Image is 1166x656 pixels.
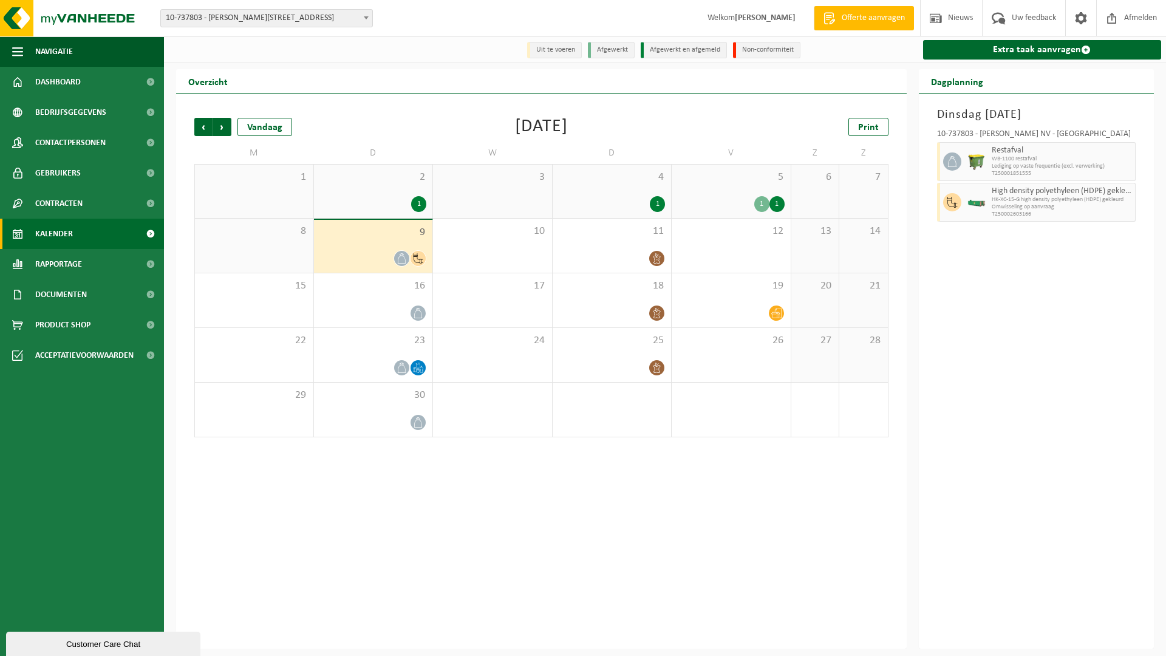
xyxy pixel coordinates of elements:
[559,171,666,184] span: 4
[35,279,87,310] span: Documenten
[439,171,546,184] span: 3
[35,219,73,249] span: Kalender
[439,334,546,347] span: 24
[678,225,785,238] span: 12
[213,118,231,136] span: Volgende
[672,142,791,164] td: V
[439,279,546,293] span: 17
[769,196,785,212] div: 1
[992,155,1133,163] span: WB-1100 restafval
[858,123,879,132] span: Print
[176,69,240,93] h2: Overzicht
[35,67,81,97] span: Dashboard
[992,163,1133,170] span: Lediging op vaste frequentie (excl. verwerking)
[733,42,800,58] li: Non-conformiteit
[194,118,213,136] span: Vorige
[433,142,553,164] td: W
[559,334,666,347] span: 25
[814,6,914,30] a: Offerte aanvragen
[919,69,995,93] h2: Dagplanning
[515,118,568,136] div: [DATE]
[641,42,727,58] li: Afgewerkt en afgemeld
[967,152,986,171] img: WB-1100-HPE-GN-50
[845,225,881,238] span: 14
[791,142,840,164] td: Z
[678,279,785,293] span: 19
[845,171,881,184] span: 7
[201,225,307,238] span: 8
[678,334,785,347] span: 26
[201,389,307,402] span: 29
[553,142,672,164] td: D
[314,142,434,164] td: D
[201,171,307,184] span: 1
[35,36,73,67] span: Navigatie
[845,334,881,347] span: 28
[439,225,546,238] span: 10
[35,340,134,371] span: Acceptatievoorwaarden
[201,279,307,293] span: 15
[797,334,833,347] span: 27
[237,118,292,136] div: Vandaag
[588,42,635,58] li: Afgewerkt
[559,279,666,293] span: 18
[160,9,373,27] span: 10-737803 - TERRANOVA NV - 9940 EVERGEM, GIPSWEG 6
[35,249,82,279] span: Rapportage
[527,42,582,58] li: Uit te voeren
[411,196,426,212] div: 1
[35,97,106,128] span: Bedrijfsgegevens
[937,130,1136,142] div: 10-737803 - [PERSON_NAME] NV - [GEOGRAPHIC_DATA]
[678,171,785,184] span: 5
[35,158,81,188] span: Gebruikers
[797,171,833,184] span: 6
[35,188,83,219] span: Contracten
[735,13,796,22] strong: [PERSON_NAME]
[923,40,1162,60] a: Extra taak aanvragen
[967,198,986,207] img: HK-XC-15-GN-00
[320,334,427,347] span: 23
[848,118,888,136] a: Print
[201,334,307,347] span: 22
[937,106,1136,124] h3: Dinsdag [DATE]
[161,10,372,27] span: 10-737803 - TERRANOVA NV - 9940 EVERGEM, GIPSWEG 6
[839,12,908,24] span: Offerte aanvragen
[839,142,888,164] td: Z
[35,128,106,158] span: Contactpersonen
[6,629,203,656] iframe: chat widget
[320,389,427,402] span: 30
[320,171,427,184] span: 2
[754,196,769,212] div: 1
[320,279,427,293] span: 16
[845,279,881,293] span: 21
[194,142,314,164] td: M
[559,225,666,238] span: 11
[797,279,833,293] span: 20
[992,146,1133,155] span: Restafval
[650,196,665,212] div: 1
[992,196,1133,203] span: HK-XC-15-G high density polyethyleen (HDPE) gekleurd
[797,225,833,238] span: 13
[35,310,90,340] span: Product Shop
[992,186,1133,196] span: High density polyethyleen (HDPE) gekleurd
[320,226,427,239] span: 9
[992,203,1133,211] span: Omwisseling op aanvraag
[992,211,1133,218] span: T250002603166
[992,170,1133,177] span: T250001851555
